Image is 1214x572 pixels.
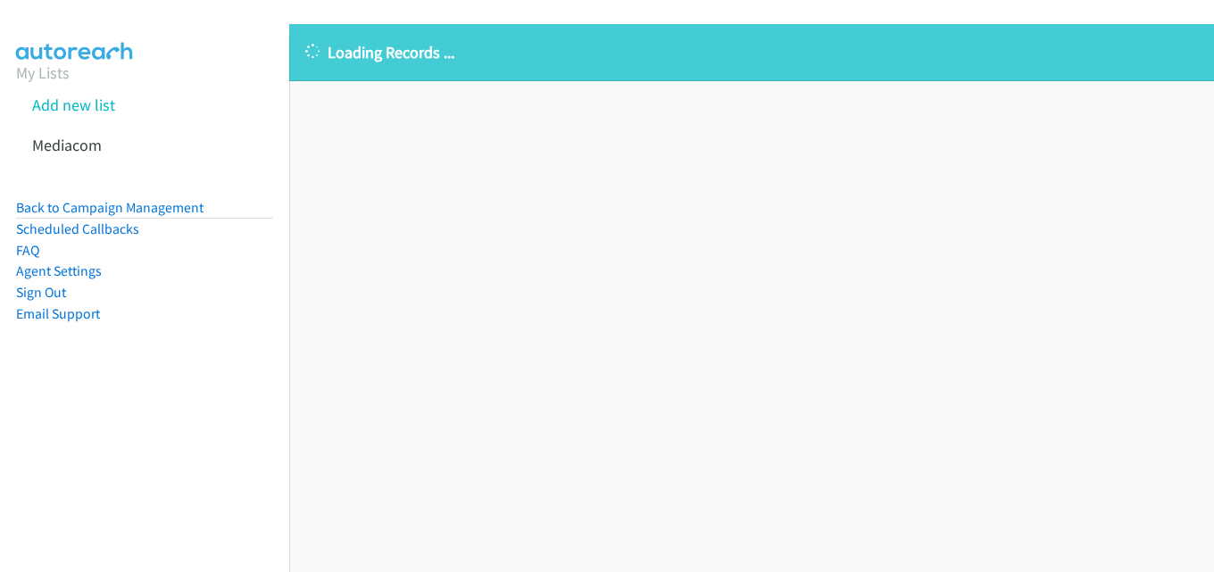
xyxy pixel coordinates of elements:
[16,62,70,83] a: My Lists
[16,262,102,279] a: Agent Settings
[16,199,204,216] a: Back to Campaign Management
[32,95,115,115] a: Add new list
[16,242,39,259] a: FAQ
[305,40,1198,64] p: Loading Records ...
[16,284,66,301] a: Sign Out
[16,305,100,322] a: Email Support
[16,220,139,237] a: Scheduled Callbacks
[32,135,102,155] a: Mediacom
